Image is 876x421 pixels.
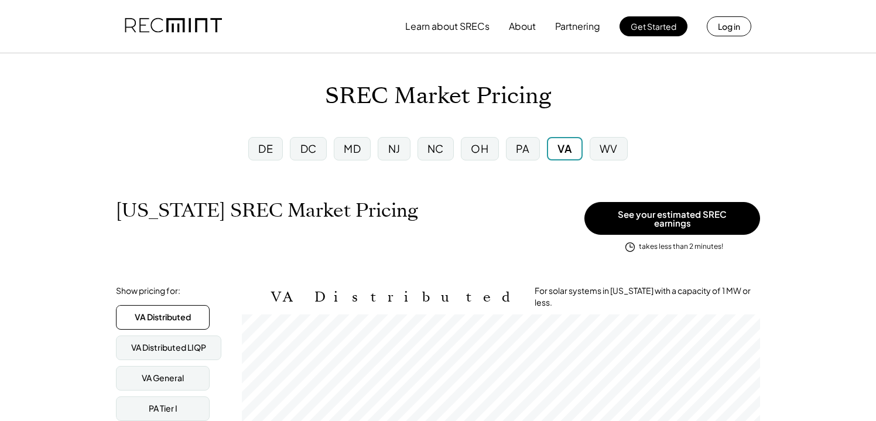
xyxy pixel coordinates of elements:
button: About [509,15,536,38]
div: VA General [142,372,184,384]
div: VA [557,141,572,156]
button: Log in [707,16,751,36]
h1: [US_STATE] SREC Market Pricing [116,199,418,222]
h2: VA Distributed [271,289,517,306]
img: recmint-logotype%403x.png [125,6,222,46]
button: Learn about SRECs [405,15,490,38]
div: NC [427,141,444,156]
h1: SREC Market Pricing [325,83,551,110]
div: For solar systems in [US_STATE] with a capacity of 1 MW or less. [535,285,760,308]
div: takes less than 2 minutes! [639,242,723,252]
button: See your estimated SREC earnings [584,202,760,235]
div: WV [600,141,618,156]
div: MD [344,141,361,156]
div: VA Distributed [135,312,191,323]
div: DE [258,141,273,156]
div: VA Distributed LIQP [131,342,206,354]
div: NJ [388,141,401,156]
button: Get Started [620,16,687,36]
div: Show pricing for: [116,285,180,297]
div: DC [300,141,317,156]
div: OH [471,141,488,156]
div: PA [516,141,530,156]
div: PA Tier I [149,403,177,415]
button: Partnering [555,15,600,38]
